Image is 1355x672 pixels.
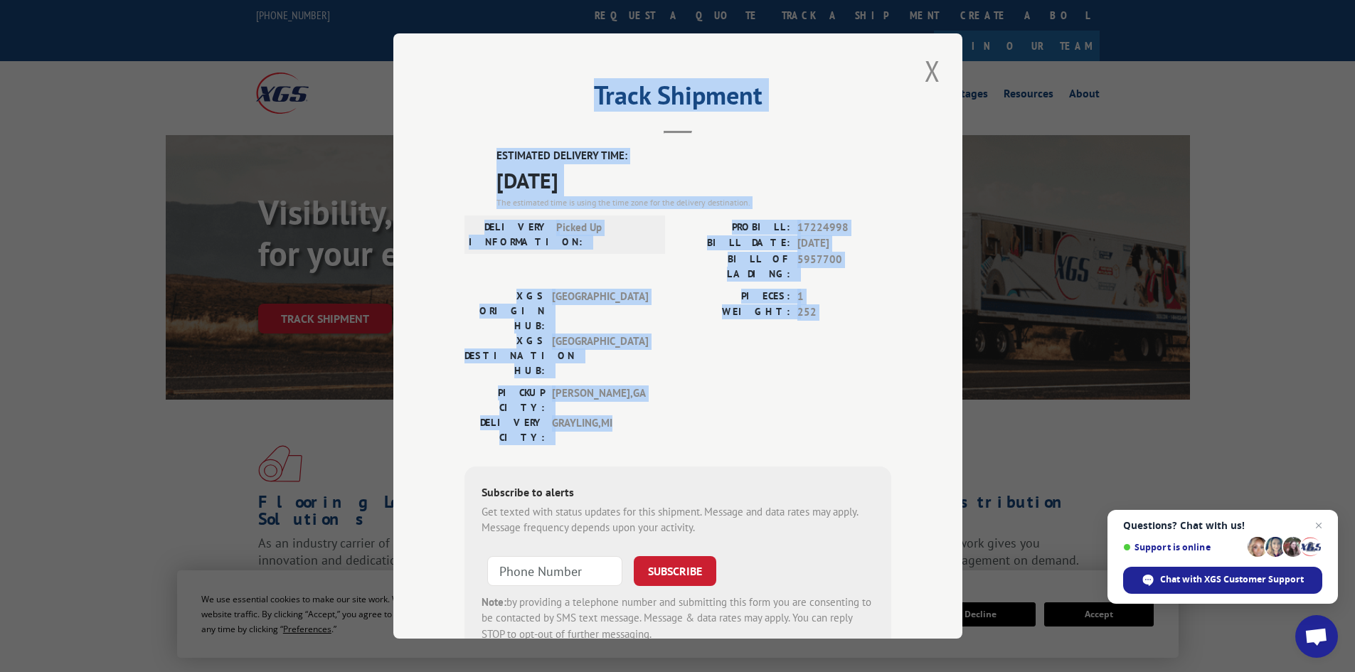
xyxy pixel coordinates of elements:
span: Support is online [1123,542,1243,553]
div: Get texted with status updates for this shipment. Message and data rates may apply. Message frequ... [482,504,874,536]
span: 5957700 [797,252,891,282]
a: Open chat [1295,615,1338,658]
span: [GEOGRAPHIC_DATA] [552,334,648,378]
span: 1 [797,289,891,305]
label: PROBILL: [678,220,790,236]
span: [GEOGRAPHIC_DATA] [552,289,648,334]
span: Questions? Chat with us! [1123,520,1322,531]
label: ESTIMATED DELIVERY TIME: [496,148,891,164]
label: PIECES: [678,289,790,305]
span: Chat with XGS Customer Support [1123,567,1322,594]
label: DELIVERY CITY: [464,415,545,445]
label: BILL DATE: [678,235,790,252]
span: [DATE] [496,164,891,196]
span: [PERSON_NAME] , GA [552,385,648,415]
span: Picked Up [556,220,652,250]
button: Close modal [920,51,945,90]
div: Subscribe to alerts [482,484,874,504]
div: The estimated time is using the time zone for the delivery destination. [496,196,891,209]
span: 252 [797,304,891,321]
label: BILL OF LADING: [678,252,790,282]
span: Chat with XGS Customer Support [1160,573,1304,586]
label: WEIGHT: [678,304,790,321]
strong: Note: [482,595,506,609]
span: [DATE] [797,235,891,252]
button: SUBSCRIBE [634,556,716,586]
span: 17224998 [797,220,891,236]
label: PICKUP CITY: [464,385,545,415]
label: XGS DESTINATION HUB: [464,334,545,378]
label: XGS ORIGIN HUB: [464,289,545,334]
div: by providing a telephone number and submitting this form you are consenting to be contacted by SM... [482,594,874,643]
h2: Track Shipment [464,85,891,112]
span: GRAYLING , MI [552,415,648,445]
label: DELIVERY INFORMATION: [469,220,549,250]
input: Phone Number [487,556,622,586]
